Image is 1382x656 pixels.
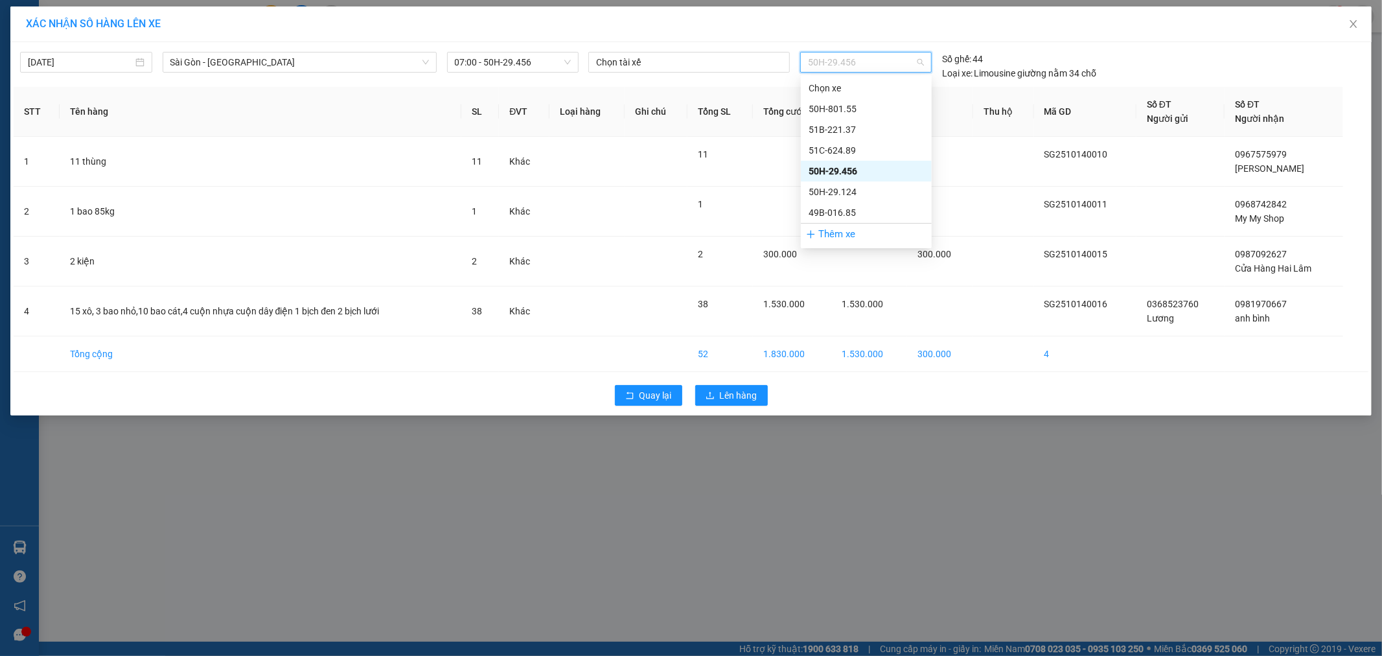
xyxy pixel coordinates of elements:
td: 4 [14,287,60,336]
th: Tổng SL [687,87,753,137]
span: upload [706,391,715,401]
span: Cửa Hàng Hai Lâm [1235,263,1311,274]
div: 50H-801.55 [801,99,932,119]
div: 50H-29.456 [801,161,932,182]
span: XÁC NHẬN SỐ HÀNG LÊN XE [26,18,161,30]
td: 11 thùng [60,137,461,187]
span: 11 [698,149,708,159]
button: rollbackQuay lại [615,385,682,406]
span: Lên hàng [720,388,757,403]
div: Chọn xe [809,81,924,95]
span: 300.000 [763,249,797,259]
span: 0967575979 [1235,149,1287,159]
div: 51B-221.37 [801,119,932,140]
span: Số ĐT [1235,99,1260,110]
div: 44 [942,52,984,66]
td: 4 [1034,336,1136,372]
span: rollback [625,391,634,401]
div: 50H-29.124 [809,185,924,199]
span: 38 [698,299,708,309]
td: 2 kiện [60,237,461,287]
span: down [422,58,430,66]
td: 1.530.000 [831,336,907,372]
div: 49B-016.85 [801,202,932,223]
div: 51C-624.89 [801,140,932,161]
span: 0368523760 [1147,299,1199,309]
button: Close [1335,6,1372,43]
span: 50H-29.456 [808,53,923,72]
span: plus [806,229,816,239]
th: SL [461,87,499,137]
div: Limousine giường nằm 34 chỗ [942,66,1097,80]
div: Chọn xe [801,78,932,99]
span: SG2510140015 [1044,249,1108,259]
span: SG2510140016 [1044,299,1108,309]
td: 1 [14,137,60,187]
span: Sài Gòn - Đam Rông [170,53,429,72]
span: Quay lại [639,388,672,403]
span: 0981970667 [1235,299,1287,309]
div: 50H-29.456 [809,164,924,178]
span: 1 [472,206,477,217]
span: 300.000 [917,249,951,259]
span: 1.530.000 [842,299,883,309]
span: Số ĐT [1147,99,1171,110]
button: uploadLên hàng [695,385,768,406]
span: anh bình [1235,313,1270,323]
span: 2 [698,249,703,259]
span: close [1348,19,1359,29]
div: 50H-29.124 [801,182,932,202]
td: 1 bao 85kg [60,187,461,237]
div: 51B-221.37 [809,123,924,137]
input: 15/10/2025 [28,55,133,69]
span: Số ghế: [942,52,971,66]
th: ĐVT [499,87,549,137]
th: Mã GD [1034,87,1136,137]
span: 1 [698,199,703,209]
td: 52 [687,336,753,372]
span: 0987092627 [1235,249,1287,259]
td: 15 xô, 3 bao nhỏ,10 bao cát,4 cuộn nhựa cuộn dây điện 1 bịch đen 2 bịch lưới [60,287,461,336]
td: Khác [499,237,549,287]
div: Thêm xe [801,223,932,246]
span: 1.530.000 [763,299,805,309]
div: 50H-801.55 [809,102,924,116]
span: [PERSON_NAME] [1235,163,1304,174]
span: SG2510140011 [1044,199,1108,209]
td: 3 [14,237,60,287]
span: Lương [1147,313,1174,323]
td: Tổng cộng [60,336,461,372]
span: 38 [472,306,482,316]
span: 07:00 - 50H-29.456 [455,53,571,72]
th: Tổng cước [753,87,831,137]
div: 49B-016.85 [809,205,924,220]
td: Khác [499,187,549,237]
th: CC [907,87,973,137]
span: 2 [472,256,477,266]
th: Tên hàng [60,87,461,137]
th: Ghi chú [625,87,687,137]
span: Người gửi [1147,113,1188,124]
span: My My Shop [1235,213,1284,224]
th: Thu hộ [973,87,1034,137]
td: Khác [499,137,549,187]
span: Loại xe: [942,66,973,80]
span: SG2510140010 [1044,149,1108,159]
th: Loại hàng [549,87,625,137]
th: STT [14,87,60,137]
span: Người nhận [1235,113,1284,124]
td: 2 [14,187,60,237]
span: 11 [472,156,482,167]
div: 51C-624.89 [809,143,924,158]
span: 0968742842 [1235,199,1287,209]
td: 300.000 [907,336,973,372]
td: 1.830.000 [753,336,831,372]
td: Khác [499,287,549,336]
